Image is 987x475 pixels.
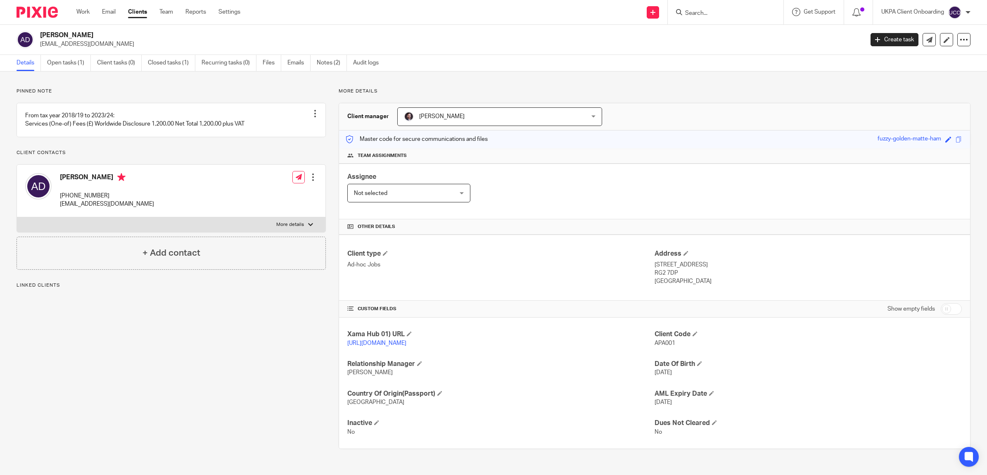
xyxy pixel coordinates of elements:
a: Settings [218,8,240,16]
a: Open tasks (1) [47,55,91,71]
h4: Date Of Birth [655,360,962,368]
label: Show empty fields [887,305,935,313]
img: Pixie [17,7,58,18]
h4: AML Expiry Date [655,389,962,398]
p: More details [339,88,970,95]
img: svg%3E [25,173,52,199]
h4: + Add contact [142,247,200,259]
h4: Country Of Origin(Passport) [347,389,655,398]
p: RG2 7DP [655,269,962,277]
a: Notes (2) [317,55,347,71]
span: Other details [358,223,395,230]
h2: [PERSON_NAME] [40,31,695,40]
a: Create task [871,33,918,46]
h4: Inactive [347,419,655,427]
span: Team assignments [358,152,407,159]
a: [URL][DOMAIN_NAME] [347,340,406,346]
a: Emails [287,55,311,71]
p: Pinned note [17,88,326,95]
a: Team [159,8,173,16]
p: Ad-hoc Jobs [347,261,655,269]
span: Not selected [354,190,387,196]
p: [EMAIL_ADDRESS][DOMAIN_NAME] [40,40,858,48]
p: [STREET_ADDRESS] [655,261,962,269]
a: Closed tasks (1) [148,55,195,71]
span: [DATE] [655,370,672,375]
p: [GEOGRAPHIC_DATA] [655,277,962,285]
h4: Client Code [655,330,962,339]
a: Files [263,55,281,71]
div: fuzzy-golden-matte-ham [878,135,941,144]
p: More details [276,221,304,228]
h4: Address [655,249,962,258]
span: [GEOGRAPHIC_DATA] [347,399,404,405]
a: Audit logs [353,55,385,71]
input: Search [684,10,759,17]
span: [DATE] [655,399,672,405]
a: Recurring tasks (0) [202,55,256,71]
img: svg%3E [17,31,34,48]
a: Work [76,8,90,16]
a: Reports [185,8,206,16]
a: Email [102,8,116,16]
h4: CUSTOM FIELDS [347,306,655,312]
p: Linked clients [17,282,326,289]
span: APA001 [655,340,675,346]
a: Clients [128,8,147,16]
span: No [347,429,355,435]
i: Primary [117,173,126,181]
span: No [655,429,662,435]
h4: [PERSON_NAME] [60,173,154,183]
h4: Client type [347,249,655,258]
a: Client tasks (0) [97,55,142,71]
p: Client contacts [17,150,326,156]
span: Assignee [347,173,376,180]
span: [PERSON_NAME] [347,370,393,375]
img: Capture.PNG [404,112,414,121]
p: [PHONE_NUMBER] [60,192,154,200]
p: Master code for secure communications and files [345,135,488,143]
img: svg%3E [948,6,961,19]
h4: Xama Hub 01) URL [347,330,655,339]
h4: Dues Not Cleared [655,419,962,427]
p: [EMAIL_ADDRESS][DOMAIN_NAME] [60,200,154,208]
a: Details [17,55,41,71]
span: Get Support [804,9,835,15]
span: [PERSON_NAME] [419,114,465,119]
p: UKPA Client Onboarding [881,8,944,16]
h3: Client manager [347,112,389,121]
h4: Relationship Manager [347,360,655,368]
